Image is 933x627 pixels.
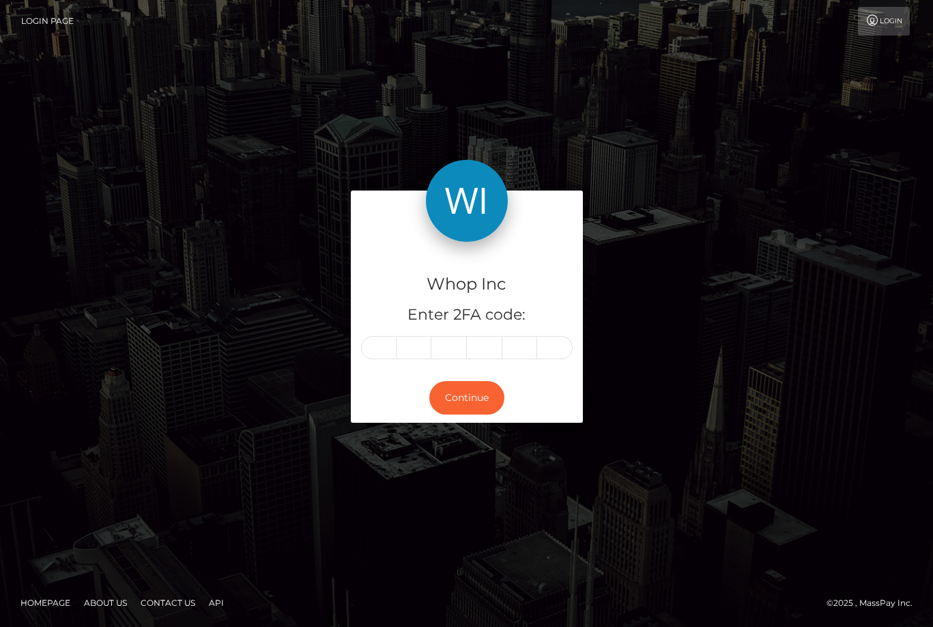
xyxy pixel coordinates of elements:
[858,7,910,36] a: Login
[78,592,132,613] a: About Us
[361,305,573,326] h5: Enter 2FA code:
[135,592,201,613] a: Contact Us
[426,160,508,242] img: Whop Inc
[203,592,229,613] a: API
[21,7,74,36] a: Login Page
[429,381,504,415] button: Continue
[361,273,573,296] h4: Whop Inc
[15,592,76,613] a: Homepage
[827,596,923,611] div: © 2025 , MassPay Inc.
